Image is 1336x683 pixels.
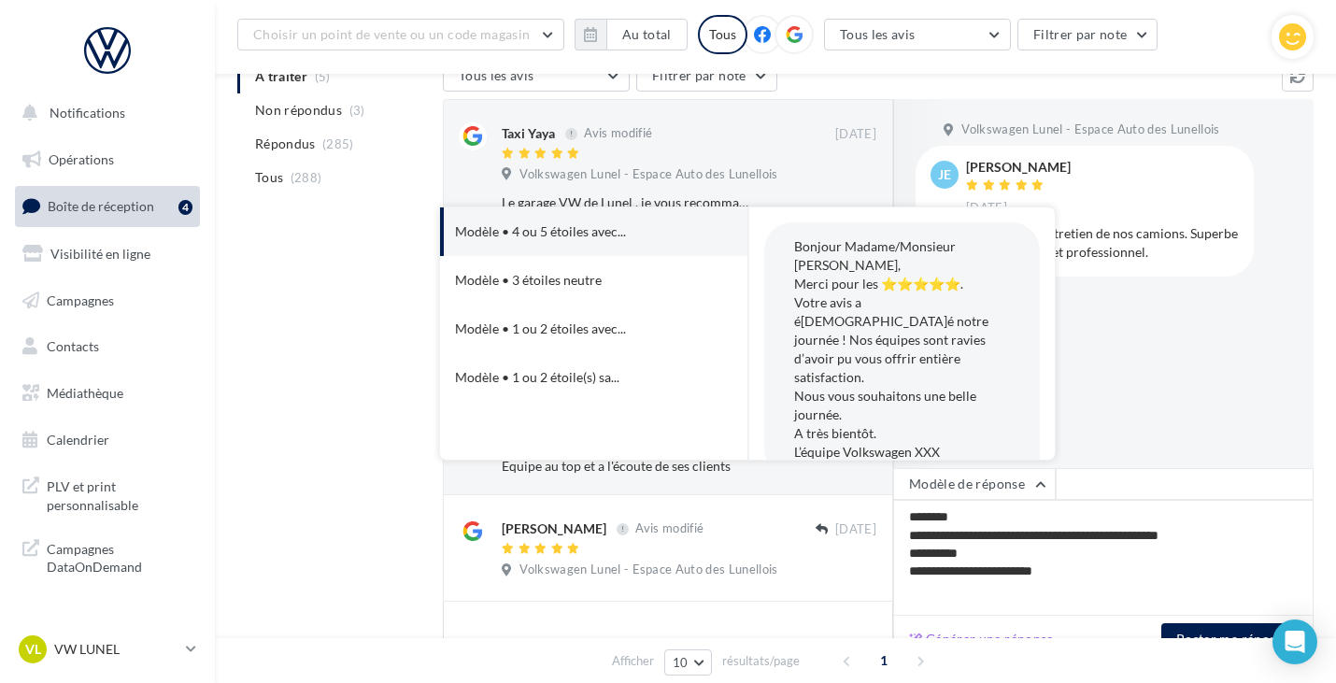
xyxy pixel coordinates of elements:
button: Modèle • 1 ou 2 étoile(s) sa... [440,353,696,402]
span: [DATE] [966,200,1007,217]
span: 10 [673,655,689,670]
span: Tous les avis [459,67,534,83]
span: Opérations [49,151,114,167]
span: Modèle • 1 ou 2 étoiles avec... [455,320,626,338]
span: Volkswagen Lunel - Espace Auto des Lunellois [519,562,777,578]
span: Avis modifié [635,521,704,536]
button: Modèle • 1 ou 2 étoiles avec... [440,305,696,353]
span: VL [25,640,41,659]
span: Avis modifié [584,126,652,141]
span: Campagnes DataOnDemand [47,536,192,576]
a: Calendrier [11,420,204,460]
button: Modèle • 3 étoiles neutre [440,256,696,305]
span: [DATE] [835,126,876,143]
span: JE [938,165,951,184]
span: (3) [349,103,365,118]
div: 4 [178,200,192,215]
a: Campagnes [11,281,204,320]
button: Générer une réponse [902,628,1061,650]
div: Open Intercom Messenger [1272,619,1317,664]
div: Taxi Yaya [502,124,555,143]
a: Contacts [11,327,204,366]
div: Tous [698,15,747,54]
span: Visibilité en ligne [50,246,150,262]
span: Bonjour Madame/Monsieur [PERSON_NAME], Merci pour les ⭐⭐⭐⭐⭐. Votre avis a é[DEMOGRAPHIC_DATA]é no... [794,238,988,460]
span: Calendrier [47,432,109,448]
span: Contacts [47,338,99,354]
span: (285) [322,136,354,151]
button: Tous les avis [824,19,1011,50]
span: Choisir un point de vente ou un code magasin [253,26,530,42]
span: Tous [255,168,283,187]
a: Opérations [11,140,204,179]
div: [PERSON_NAME] [966,161,1071,174]
span: PLV et print personnalisable [47,474,192,514]
span: Volkswagen Lunel - Espace Auto des Lunellois [961,121,1219,138]
button: Filtrer par note [1017,19,1158,50]
a: Visibilité en ligne [11,235,204,274]
span: [DATE] [835,521,876,538]
a: Campagnes DataOnDemand [11,529,204,584]
div: [PERSON_NAME] [502,519,606,538]
a: PLV et print personnalisable [11,466,204,521]
span: Médiathèque [47,385,123,401]
p: VW LUNEL [54,640,178,659]
span: Tous les avis [840,26,916,42]
span: Campagnes [47,292,114,307]
button: Au total [575,19,688,50]
button: Modèle • 4 ou 5 étoiles avec... [440,207,696,256]
button: Notifications [11,93,196,133]
button: Filtrer par note [636,60,777,92]
span: Modèle • 4 ou 5 étoiles avec... [455,222,626,241]
span: résultats/page [722,652,800,670]
button: 10 [664,649,712,676]
a: Médiathèque [11,374,204,413]
button: Modèle de réponse [893,468,1056,500]
div: Équipe au top et a l'écoute de ses clients [502,457,755,476]
span: Répondus [255,135,316,153]
button: Au total [606,19,688,50]
span: 1 [869,646,899,676]
div: Merci pour l’entretien de nos camions. Superbe équipe, réactif et professionnel. [966,224,1239,262]
span: (288) [291,170,322,185]
button: Choisir un point de vente ou un code magasin [237,19,564,50]
span: Boîte de réception [48,198,154,214]
span: Non répondus [255,101,342,120]
span: Afficher [612,652,654,670]
span: Notifications [50,105,125,121]
button: Poster ma réponse [1161,623,1305,655]
div: Le garage VW de Lunel , je vous recommande [PERSON_NAME], comme interlocuteur Pour toute Réparati... [502,193,755,212]
a: VL VW LUNEL [15,632,200,667]
div: Modèle • 3 étoiles neutre [455,271,602,290]
span: Volkswagen Lunel - Espace Auto des Lunellois [519,166,777,183]
button: Tous les avis [443,60,630,92]
span: Modèle • 1 ou 2 étoile(s) sa... [455,368,619,387]
a: Boîte de réception4 [11,186,204,226]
